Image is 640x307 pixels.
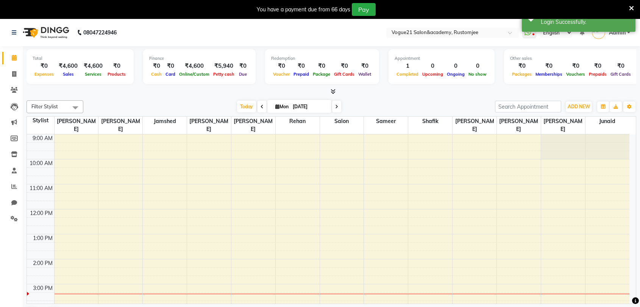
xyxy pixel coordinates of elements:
[320,117,364,126] span: salon
[31,259,54,267] div: 2:00 PM
[445,62,467,70] div: 0
[495,101,561,112] input: Search Appointment
[273,104,290,109] span: Mon
[106,62,128,70] div: ₹0
[609,29,626,37] span: Admin
[541,117,585,134] span: [PERSON_NAME]
[510,62,534,70] div: ₹0
[332,72,356,77] span: Gift Cards
[19,22,71,43] img: logo
[237,101,256,112] span: Today
[211,62,236,70] div: ₹5,940
[395,55,489,62] div: Appointment
[311,62,332,70] div: ₹0
[28,159,54,167] div: 10:00 AM
[497,117,541,134] span: [PERSON_NAME]
[332,62,356,70] div: ₹0
[237,72,249,77] span: Due
[292,72,311,77] span: Prepaid
[164,72,177,77] span: Card
[564,72,587,77] span: Vouchers
[587,72,609,77] span: Prepaids
[164,62,177,70] div: ₹0
[541,18,630,26] div: Login Successfully.
[510,55,633,62] div: Other sales
[420,72,445,77] span: Upcoming
[271,72,292,77] span: Voucher
[408,117,452,126] span: shafik
[28,209,54,217] div: 12:00 PM
[356,62,373,70] div: ₹0
[290,101,328,112] input: 2025-09-01
[420,62,445,70] div: 0
[31,284,54,292] div: 3:00 PM
[467,72,489,77] span: No show
[356,72,373,77] span: Wallet
[187,117,231,134] span: [PERSON_NAME]
[106,72,128,77] span: Products
[271,55,373,62] div: Redemption
[364,117,408,126] span: sameer
[453,117,496,134] span: [PERSON_NAME]
[534,62,564,70] div: ₹0
[31,103,58,109] span: Filter Stylist
[510,72,534,77] span: Packages
[33,55,128,62] div: Total
[55,117,98,134] span: [PERSON_NAME]
[568,104,590,109] span: ADD NEW
[566,101,592,112] button: ADD NEW
[292,62,311,70] div: ₹0
[177,72,211,77] span: Online/Custom
[257,6,350,14] div: You have a payment due from 66 days
[609,62,633,70] div: ₹0
[177,62,211,70] div: ₹4,600
[276,117,320,126] span: rehan
[149,55,250,62] div: Finance
[31,234,54,242] div: 1:00 PM
[236,62,250,70] div: ₹0
[445,72,467,77] span: Ongoing
[395,72,420,77] span: Completed
[395,62,420,70] div: 1
[33,72,56,77] span: Expenses
[149,62,164,70] div: ₹0
[28,184,54,192] div: 11:00 AM
[534,72,564,77] span: Memberships
[352,3,376,16] button: Pay
[271,62,292,70] div: ₹0
[33,62,56,70] div: ₹0
[31,134,54,142] div: 9:00 AM
[311,72,332,77] span: Package
[585,117,629,126] span: junaid
[564,62,587,70] div: ₹0
[83,72,103,77] span: Services
[56,62,81,70] div: ₹4,600
[81,62,106,70] div: ₹4,600
[98,117,142,134] span: [PERSON_NAME]
[143,117,187,126] span: Jamshed
[609,72,633,77] span: Gift Cards
[27,117,54,125] div: Stylist
[231,117,275,134] span: [PERSON_NAME]
[467,62,489,70] div: 0
[592,26,605,39] img: Admin
[61,72,76,77] span: Sales
[211,72,236,77] span: Petty cash
[149,72,164,77] span: Cash
[83,22,117,43] b: 08047224946
[587,62,609,70] div: ₹0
